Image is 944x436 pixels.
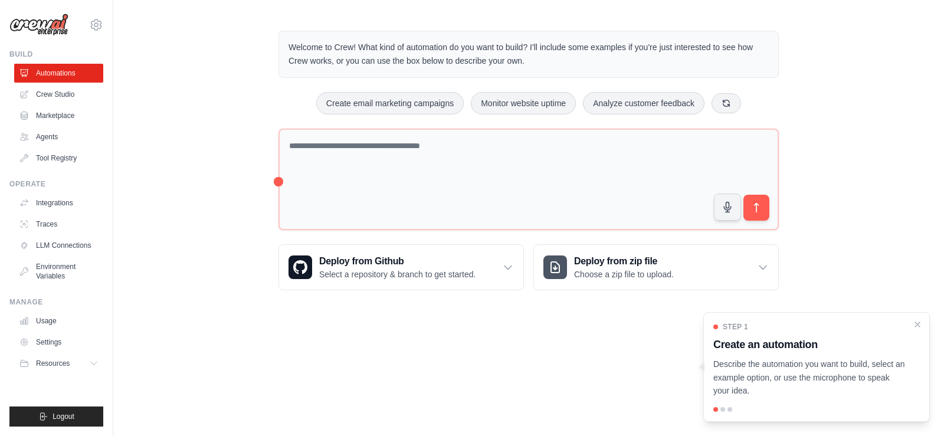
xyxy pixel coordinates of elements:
[14,85,103,104] a: Crew Studio
[14,333,103,352] a: Settings
[913,320,922,329] button: Close walkthrough
[574,254,674,268] h3: Deploy from zip file
[53,412,74,421] span: Logout
[9,407,103,427] button: Logout
[14,194,103,212] a: Integrations
[319,268,476,280] p: Select a repository & branch to get started.
[316,92,464,114] button: Create email marketing campaigns
[14,257,103,286] a: Environment Variables
[9,14,68,36] img: Logo
[14,149,103,168] a: Tool Registry
[14,215,103,234] a: Traces
[36,359,70,368] span: Resources
[723,322,748,332] span: Step 1
[9,50,103,59] div: Build
[574,268,674,280] p: Choose a zip file to upload.
[14,127,103,146] a: Agents
[14,354,103,373] button: Resources
[713,358,906,398] p: Describe the automation you want to build, select an example option, or use the microphone to spe...
[583,92,704,114] button: Analyze customer feedback
[471,92,576,114] button: Monitor website uptime
[289,41,769,68] p: Welcome to Crew! What kind of automation do you want to build? I'll include some examples if you'...
[14,312,103,330] a: Usage
[9,297,103,307] div: Manage
[14,106,103,125] a: Marketplace
[713,336,906,353] h3: Create an automation
[14,236,103,255] a: LLM Connections
[14,64,103,83] a: Automations
[9,179,103,189] div: Operate
[319,254,476,268] h3: Deploy from Github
